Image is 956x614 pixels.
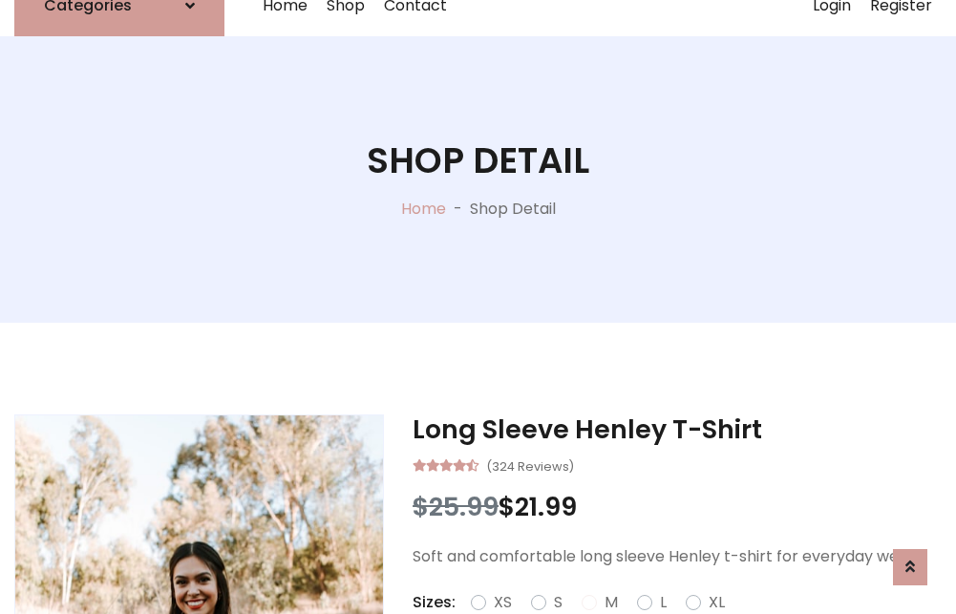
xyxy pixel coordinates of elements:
p: - [446,198,470,221]
h3: $ [413,492,942,522]
span: 21.99 [515,489,577,524]
span: $25.99 [413,489,499,524]
label: L [660,591,667,614]
p: Sizes: [413,591,456,614]
label: S [554,591,563,614]
p: Soft and comfortable long sleeve Henley t-shirt for everyday wear. [413,545,942,568]
small: (324 Reviews) [486,454,574,476]
label: XL [709,591,725,614]
h3: Long Sleeve Henley T-Shirt [413,414,942,445]
label: XS [494,591,512,614]
p: Shop Detail [470,198,556,221]
h1: Shop Detail [367,139,589,181]
a: Home [401,198,446,220]
label: M [605,591,618,614]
